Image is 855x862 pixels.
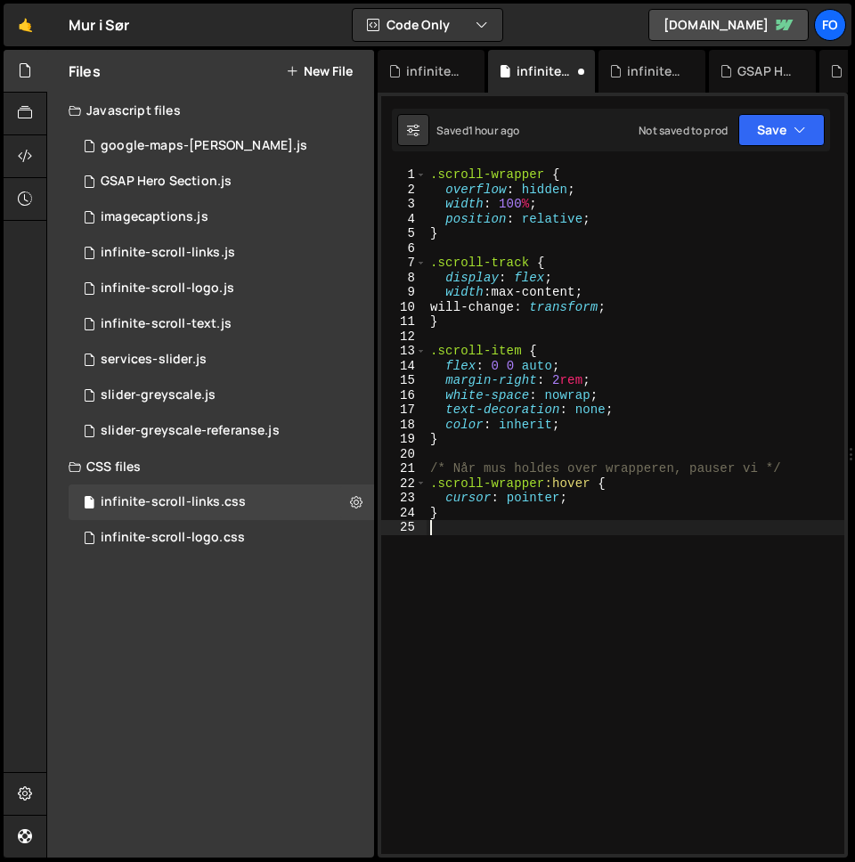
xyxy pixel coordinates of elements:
[381,271,427,286] div: 8
[47,93,374,128] div: Javascript files
[381,520,427,535] div: 25
[69,520,374,556] div: 15856/44474.css
[69,342,374,378] div: 15856/42255.js
[47,449,374,484] div: CSS files
[101,174,232,190] div: GSAP Hero Section.js
[381,403,427,418] div: 17
[4,4,47,46] a: 🤙
[353,9,502,41] button: Code Only
[406,62,463,80] div: infinite-scroll-links.js
[101,387,216,403] div: slider-greyscale.js
[381,167,427,183] div: 1
[101,423,280,439] div: slider-greyscale-referanse.js
[381,418,427,433] div: 18
[101,316,232,332] div: infinite-scroll-text.js
[381,373,427,388] div: 15
[517,62,574,80] div: infinite-scroll-links.css
[737,62,794,80] div: GSAP Hero Section.js
[381,359,427,374] div: 14
[381,476,427,492] div: 22
[381,388,427,403] div: 16
[69,61,101,81] h2: Files
[101,352,207,368] div: services-slider.js
[69,306,374,342] div: 15856/42353.js
[69,14,129,36] div: Mur i Sør
[639,123,728,138] div: Not saved to prod
[69,199,374,235] div: 15856/44399.js
[627,62,684,80] div: infinite-scroll-text.js
[381,285,427,300] div: 9
[381,314,427,329] div: 11
[381,241,427,256] div: 6
[436,123,519,138] div: Saved
[381,329,427,345] div: 12
[381,491,427,506] div: 23
[101,281,234,297] div: infinite-scroll-logo.js
[381,197,427,212] div: 3
[69,413,374,449] div: 15856/44486.js
[381,461,427,476] div: 21
[286,64,353,78] button: New File
[814,9,846,41] a: Fo
[381,447,427,462] div: 20
[381,300,427,315] div: 10
[381,212,427,227] div: 4
[101,494,246,510] div: infinite-scroll-links.css
[468,123,520,138] div: 1 hour ago
[101,209,208,225] div: imagecaptions.js
[69,378,374,413] div: 15856/42354.js
[101,530,245,546] div: infinite-scroll-logo.css
[101,245,235,261] div: infinite-scroll-links.js
[69,128,374,164] div: 15856/44408.js
[381,506,427,521] div: 24
[101,138,307,154] div: google-maps-[PERSON_NAME].js
[69,271,374,306] div: 15856/44475.js
[381,183,427,198] div: 2
[69,484,374,520] div: 15856/45042.css
[381,226,427,241] div: 5
[69,235,374,271] div: 15856/45045.js
[738,114,825,146] button: Save
[648,9,809,41] a: [DOMAIN_NAME]
[381,344,427,359] div: 13
[381,432,427,447] div: 19
[381,256,427,271] div: 7
[69,164,374,199] div: 15856/42251.js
